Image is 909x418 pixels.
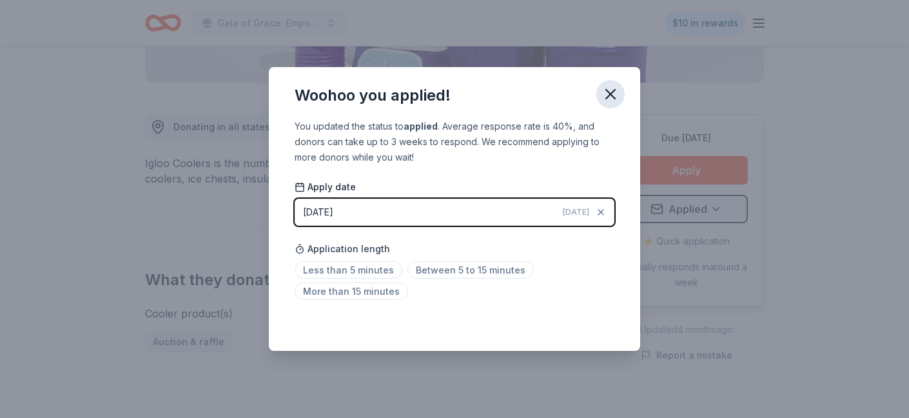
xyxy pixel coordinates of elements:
span: [DATE] [563,207,589,217]
span: Less than 5 minutes [295,261,402,279]
span: Between 5 to 15 minutes [407,261,534,279]
button: [DATE][DATE] [295,199,614,226]
span: More than 15 minutes [295,283,408,300]
div: You updated the status to . Average response rate is 40%, and donors can take up to 3 weeks to re... [295,119,614,165]
div: [DATE] [303,204,333,220]
div: Woohoo you applied! [295,85,451,106]
span: Application length [295,241,390,257]
span: Apply date [295,181,356,194]
b: applied [404,121,438,132]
